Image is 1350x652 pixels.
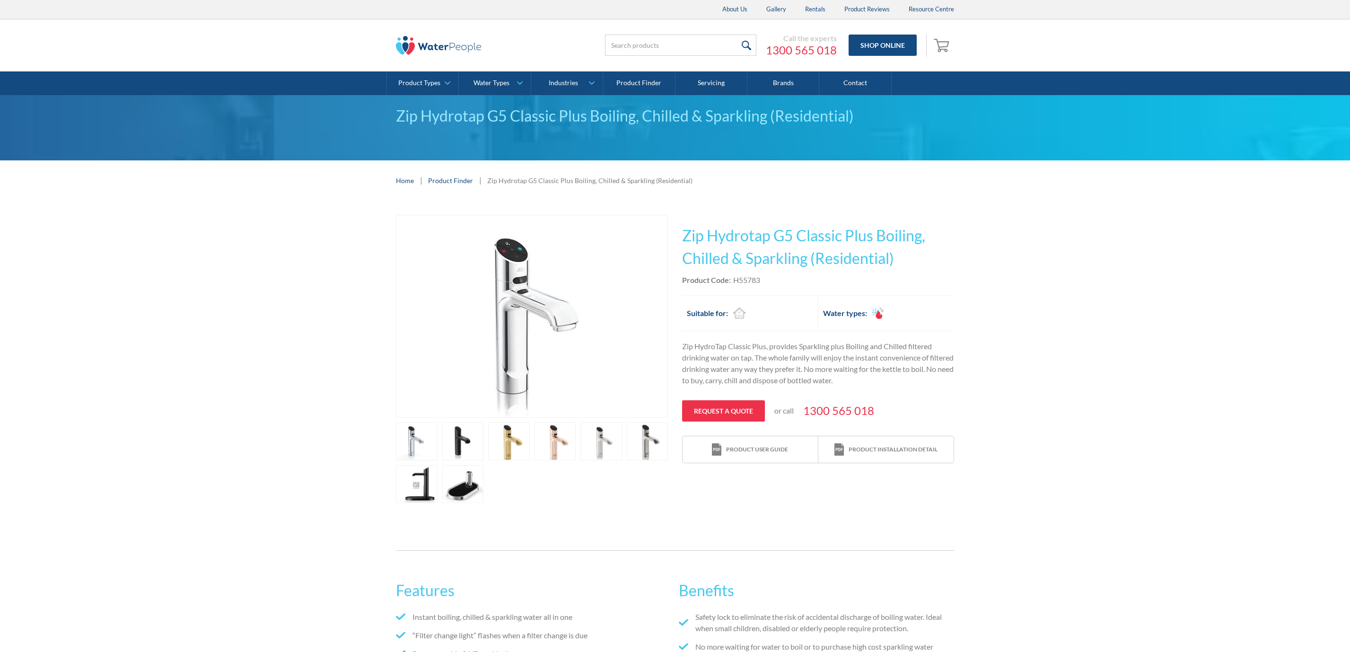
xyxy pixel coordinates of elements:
[603,71,675,95] a: Product Finder
[682,341,954,386] p: Zip HydroTap Classic Plus, provides Sparkling plus Boiling and Chilled filtered drinking water on...
[473,79,509,87] div: Water Types
[535,423,576,460] a: open lightbox
[931,34,954,57] a: Open cart
[531,71,603,95] a: Industries
[396,215,668,418] a: open lightbox
[419,175,423,186] div: |
[459,71,530,95] a: Water Types
[627,423,668,460] a: open lightbox
[823,308,867,319] h2: Water types:
[488,423,530,460] a: open lightbox
[834,443,844,456] img: print icon
[396,630,671,641] li: “Filter change light” flashes when a filter change is due
[675,71,747,95] a: Servicing
[934,37,952,53] img: shopping cart
[580,423,622,460] a: open lightbox
[396,36,481,55] img: The Water People
[396,423,438,460] a: open lightbox
[682,224,954,270] h1: Zip Hydrotap G5 Classic Plus Boiling, Chilled & Sparkling (Residential)
[819,71,891,95] a: Contact
[766,34,837,43] div: Call the experts
[487,176,693,185] div: Zip Hydrotap G5 Classic Plus Boiling, Chilled & Sparkling (Residential)
[442,465,484,503] a: open lightbox
[417,215,647,417] img: Zip Hydrotap G5 Classic Plus Boiling, Chilled & Sparkling (Residential)
[733,274,760,286] div: H55783
[683,436,818,463] a: print iconProduct user guide
[712,443,721,456] img: print icon
[726,445,788,454] div: Product user guide
[387,71,458,95] a: Product Types
[398,79,440,87] div: Product Types
[766,43,837,57] a: 1300 565 018
[605,35,756,56] input: Search products
[747,71,819,95] a: Brands
[396,579,671,602] h2: Features
[774,405,794,416] p: or call
[849,445,938,454] div: Product installation detail
[679,579,954,602] h2: Benefits
[478,175,482,186] div: |
[679,611,954,634] li: Safety lock to eliminate the risk of accidental discharge of boiling water. Ideal when small chil...
[442,423,484,460] a: open lightbox
[682,275,731,284] strong: Product Code:
[396,465,438,503] a: open lightbox
[549,79,578,87] div: Industries
[682,400,765,422] a: Request a quote
[849,35,917,56] a: Shop Online
[818,436,954,463] a: print iconProduct installation detail
[396,105,954,127] div: Zip Hydrotap G5 Classic Plus Boiling, Chilled & Sparkling (Residential)
[396,176,414,185] a: Home
[803,402,874,419] a: 1300 565 018
[687,308,728,319] h2: Suitable for:
[396,611,671,623] li: Instant boiling, chilled & sparkling water all in one
[428,176,473,185] a: Product Finder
